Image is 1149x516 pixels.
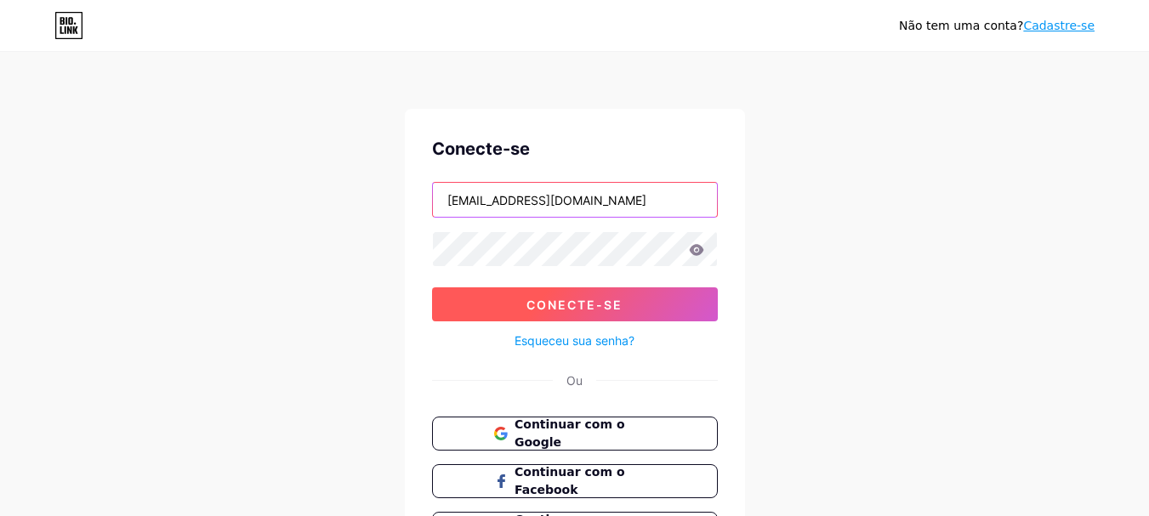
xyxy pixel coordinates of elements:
[432,287,718,321] button: Conecte-se
[526,298,623,312] font: Conecte-se
[432,464,718,498] button: Continuar com o Facebook
[515,332,634,349] a: Esqueceu sua senha?
[515,465,625,496] font: Continuar com o Facebook
[1023,19,1095,32] a: Cadastre-se
[899,19,1023,32] font: Não tem uma conta?
[432,139,530,159] font: Conecte-se
[515,417,625,449] font: Continuar com o Google
[432,417,718,451] button: Continuar com o Google
[433,183,717,217] input: Nome de usuário
[566,373,583,388] font: Ou
[515,333,634,348] font: Esqueceu sua senha?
